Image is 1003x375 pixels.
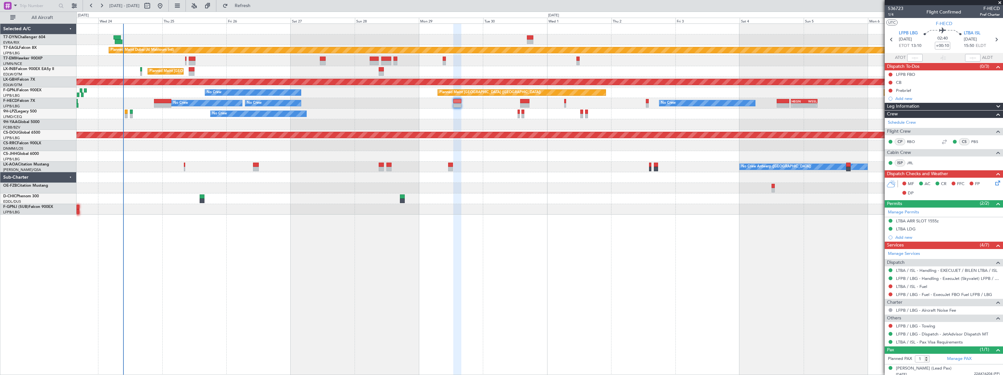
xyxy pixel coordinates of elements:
[3,157,20,162] a: LFPB/LBG
[20,1,57,11] input: Trip Number
[925,181,930,187] span: AC
[804,18,868,23] div: Sun 5
[3,35,45,39] a: T7-DYNChallenger 604
[548,13,559,18] div: [DATE]
[926,9,961,15] div: Flight Confirmed
[3,131,18,135] span: CS-DOU
[896,268,998,273] a: LTBA / ISL - Handling - EXECUJET / BILEN LTBA / ISL
[899,43,909,49] span: ETOT
[887,200,902,208] span: Permits
[887,170,948,178] span: Dispatch Checks and Weather
[3,167,41,172] a: [PERSON_NAME]/QSA
[291,18,355,23] div: Sat 27
[980,200,989,207] span: (2/2)
[888,356,912,362] label: Planned PAX
[907,54,923,62] input: --:--
[959,138,970,145] div: CS
[3,210,20,215] a: LFPB/LBG
[896,339,963,345] a: LTBA / ISL - Pax Visa Requirements
[896,80,901,85] div: CB
[896,226,916,232] div: LTBA LDG
[3,83,22,87] a: EDLW/DTM
[886,20,898,25] button: UTC
[741,162,811,172] div: No Crew Antwerp ([GEOGRAPHIC_DATA])
[3,46,19,50] span: T7-EAGL
[937,35,948,42] span: 02:40
[3,61,22,66] a: LFMN/NCE
[896,323,935,329] a: LFPB / LBG - Towing
[227,18,291,23] div: Fri 26
[162,18,226,23] div: Thu 25
[804,99,817,103] div: WSSL
[3,46,37,50] a: T7-EAGLFalcon 8X
[964,36,977,43] span: [DATE]
[3,194,16,198] span: D-CHIC
[3,114,22,119] a: LFMD/CEQ
[7,13,70,23] button: All Aircraft
[3,146,23,151] a: DNMM/LOS
[888,251,920,257] a: Manage Services
[907,160,921,166] a: JRL
[98,18,162,23] div: Wed 24
[3,40,19,45] a: EVRA/RIX
[896,365,952,372] div: [PERSON_NAME] (Lead Pax)
[975,181,980,187] span: FP
[887,346,894,354] span: Pax
[611,18,675,23] div: Thu 2
[791,99,804,103] div: HEGN
[675,18,739,23] div: Fri 3
[355,18,419,23] div: Sun 28
[888,5,903,12] span: 536723
[3,125,20,130] a: FCBB/BZV
[3,131,40,135] a: CS-DOUGlobal 6500
[419,18,483,23] div: Mon 29
[78,13,89,18] div: [DATE]
[3,88,41,92] a: F-GPNJFalcon 900EX
[3,72,22,77] a: EDLW/DTM
[207,88,221,97] div: No Crew
[887,242,904,249] span: Services
[247,98,262,108] div: No Crew
[896,72,915,77] div: LFPB FBO
[3,67,16,71] span: LX-INB
[3,184,17,188] span: OE-FZB
[895,138,905,145] div: CP
[3,51,20,56] a: LFPB/LBG
[887,259,905,266] span: Dispatch
[895,55,906,61] span: ATOT
[911,43,921,49] span: 13:10
[895,159,905,166] div: ISP
[483,18,547,23] div: Tue 30
[3,67,54,71] a: LX-INBFalcon 900EX EASy II
[868,18,932,23] div: Mon 6
[3,141,41,145] a: CS-RRCFalcon 900LX
[3,184,48,188] a: OE-FZBCitation Mustang
[896,276,1000,281] a: LFPB / LBG - Handling - ExecuJet (Skyvalet) LFPB / LBG
[3,93,20,98] a: LFPB/LBG
[111,45,174,55] div: Planned Maint Dubai (Al Maktoum Intl)
[3,152,17,156] span: CS-JHH
[3,205,53,209] a: F-GPNJ (SUB)Falcon 900EX
[936,20,952,27] span: F-HECD
[907,139,921,145] a: RBO
[3,136,20,140] a: LFPB/LBG
[3,120,40,124] a: 9H-YAAGlobal 5000
[896,292,992,297] a: LFPB / LBG - Fuel - ExecuJet FBO Fuel LFPB / LBG
[3,110,37,113] a: 9H-LPZLegacy 500
[971,139,986,145] a: PBS
[887,315,901,322] span: Others
[3,35,18,39] span: T7-DYN
[17,15,68,20] span: All Aircraft
[3,110,16,113] span: 9H-LPZ
[941,181,946,187] span: CR
[947,356,971,362] a: Manage PAX
[3,120,18,124] span: 9H-YAA
[957,181,964,187] span: FFC
[896,308,956,313] a: LFPB / LBG - Aircraft Noise Fee
[899,30,918,37] span: LFPB LBG
[3,78,17,82] span: LX-GBH
[3,57,16,60] span: T7-EMI
[3,57,42,60] a: T7-EMIHawker 900XP
[3,205,29,209] span: F-GPNJ (SUB)
[3,194,39,198] a: D-CHICPhenom 300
